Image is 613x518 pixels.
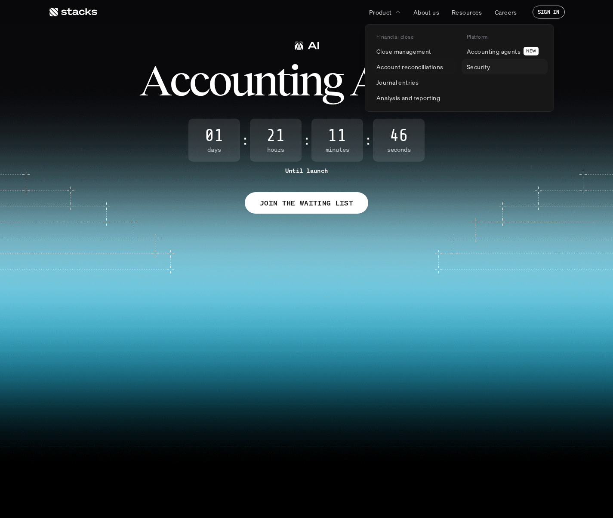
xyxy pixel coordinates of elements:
[373,127,425,144] span: 46
[533,6,565,18] a: SIGN IN
[276,61,289,100] span: t
[467,62,490,71] p: Security
[208,61,230,100] span: o
[189,61,208,100] span: c
[467,34,488,40] p: Platform
[526,49,536,54] h2: NEW
[311,146,363,153] span: Minutes
[373,146,425,153] span: Seconds
[242,133,248,147] strong: :
[311,127,363,144] span: 11
[371,74,457,90] a: Journal entries
[462,59,548,74] a: Security
[371,59,457,74] a: Account reconciliations
[376,34,413,40] p: Financial close
[371,43,457,59] a: Close management
[322,61,342,100] span: g
[260,197,353,209] p: JOIN THE WAITING LIST
[303,133,310,147] strong: :
[188,146,240,153] span: Days
[495,8,517,17] p: Careers
[299,61,322,100] span: n
[538,9,560,15] p: SIGN IN
[369,8,392,17] p: Product
[188,127,240,144] span: 01
[467,47,521,56] p: Accounting agents
[289,61,299,100] span: i
[376,93,440,102] p: Analysis and reporting
[253,61,276,100] span: n
[350,61,380,100] span: A
[413,8,439,17] p: About us
[169,61,189,100] span: c
[447,4,487,20] a: Resources
[371,90,457,105] a: Analysis and reporting
[250,127,302,144] span: 21
[408,4,444,20] a: About us
[462,43,548,59] a: Accounting agentsNEW
[376,47,431,56] p: Close management
[365,133,371,147] strong: :
[452,8,482,17] p: Resources
[139,61,169,100] span: A
[490,4,522,20] a: Careers
[376,78,419,87] p: Journal entries
[230,61,253,100] span: u
[376,62,444,71] p: Account reconciliations
[250,146,302,153] span: Hours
